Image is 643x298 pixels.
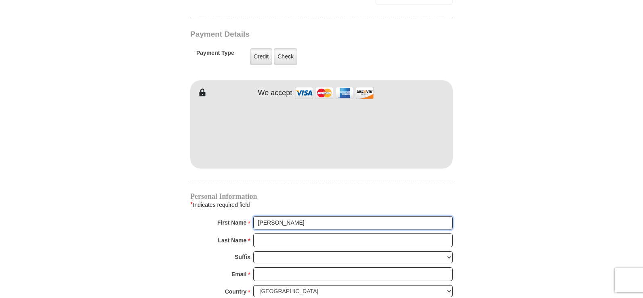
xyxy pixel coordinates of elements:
[217,217,246,228] strong: First Name
[190,30,396,39] h3: Payment Details
[250,48,272,65] label: Credit
[218,235,247,246] strong: Last Name
[225,286,247,297] strong: Country
[190,193,453,200] h4: Personal Information
[274,48,297,65] label: Check
[190,200,453,210] div: Indicates required field
[196,50,234,60] h5: Payment Type
[235,251,250,263] strong: Suffix
[294,84,375,102] img: credit cards accepted
[258,89,292,98] h4: We accept
[231,269,246,280] strong: Email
